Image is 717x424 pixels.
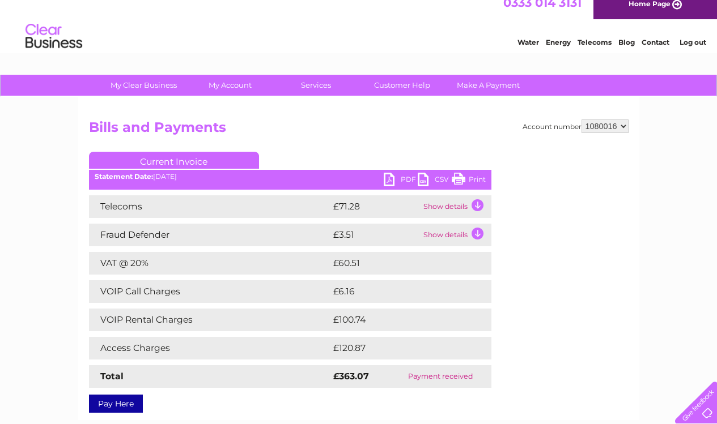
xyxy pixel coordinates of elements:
a: Services [269,75,363,96]
a: Print [452,173,486,189]
a: Energy [546,48,571,57]
a: My Account [183,75,277,96]
td: Fraud Defender [89,224,330,246]
img: logo.png [25,29,83,64]
a: 0333 014 3131 [503,6,582,20]
a: Water [517,48,539,57]
td: VOIP Rental Charges [89,309,330,331]
strong: Total [100,371,124,382]
a: PDF [384,173,418,189]
a: My Clear Business [97,75,190,96]
a: Make A Payment [442,75,535,96]
strong: £363.07 [333,371,369,382]
a: Pay Here [89,395,143,413]
b: Statement Date: [95,172,153,181]
td: VOIP Call Charges [89,280,330,303]
td: Show details [421,224,491,246]
a: Blog [618,48,635,57]
a: Log out [680,48,706,57]
td: £71.28 [330,195,421,218]
a: Telecoms [578,48,612,57]
td: Show details [421,195,491,218]
td: £120.87 [330,337,470,359]
td: £3.51 [330,224,421,246]
a: CSV [418,173,452,189]
td: Access Charges [89,337,330,359]
td: Payment received [390,365,491,388]
td: £60.51 [330,252,468,275]
h2: Bills and Payments [89,119,629,141]
div: Clear Business is a trading name of Verastar Limited (registered in [GEOGRAPHIC_DATA] No. 3667643... [91,6,627,55]
td: £100.74 [330,309,470,331]
a: Current Invoice [89,152,259,169]
a: Customer Help [355,75,449,96]
div: Account number [523,119,629,133]
td: VAT @ 20% [89,252,330,275]
a: Contact [642,48,669,57]
td: Telecoms [89,195,330,218]
td: £6.16 [330,280,464,303]
div: [DATE] [89,173,491,181]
